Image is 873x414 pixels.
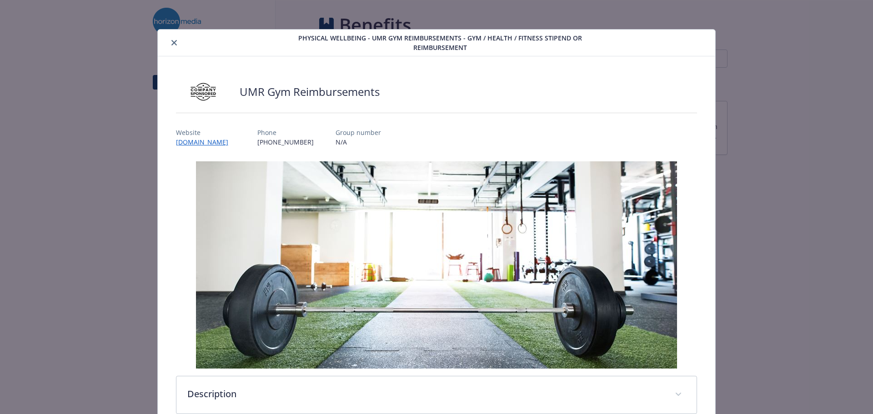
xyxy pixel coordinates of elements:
a: [DOMAIN_NAME] [176,138,236,146]
button: close [169,37,180,48]
div: Description [176,376,697,414]
p: [PHONE_NUMBER] [257,137,314,147]
span: Physical Wellbeing - UMR Gym Reimbursements - Gym / Health / Fitness Stipend or reimbursement [275,33,605,52]
img: Company Sponsored [176,78,231,105]
p: Phone [257,128,314,137]
p: Group number [336,128,381,137]
img: banner [196,161,677,369]
p: Description [187,387,664,401]
p: Website [176,128,236,137]
p: N/A [336,137,381,147]
h2: UMR Gym Reimbursements [240,84,380,100]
